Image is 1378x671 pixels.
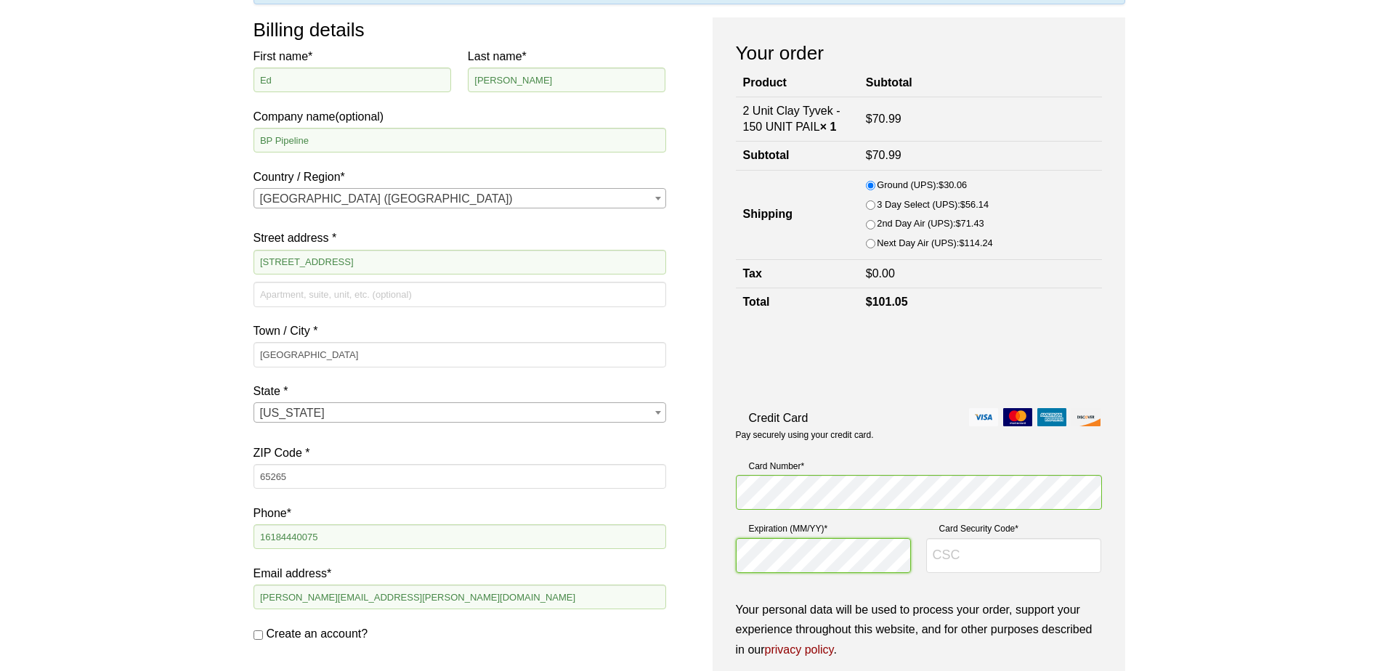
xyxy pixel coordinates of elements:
[736,97,859,142] td: 2 Unit Clay Tyvek - 150 UNIT PAIL
[254,443,666,463] label: ZIP Code
[736,260,859,288] th: Tax
[254,321,666,341] label: Town / City
[969,408,998,426] img: visa
[736,600,1102,659] p: Your personal data will be used to process your order, support your experience throughout this we...
[254,402,666,423] span: State
[926,521,1102,536] label: Card Security Code
[866,296,872,308] span: $
[254,630,263,640] input: Create an account?
[736,41,1102,65] h3: Your order
[254,381,666,401] label: State
[866,149,901,161] bdi: 70.99
[866,113,872,125] span: $
[960,199,989,210] bdi: 56.14
[1071,408,1101,426] img: discover
[959,237,964,248] span: $
[1003,408,1032,426] img: mastercard
[939,179,967,190] bdi: 30.06
[955,218,960,229] span: $
[765,643,834,656] a: privacy policy
[877,197,989,213] label: 3 Day Select (UPS):
[254,46,666,126] label: Company name
[736,453,1102,585] fieldset: Payment Info
[926,538,1102,573] input: CSC
[866,149,872,161] span: $
[736,288,859,317] th: Total
[254,228,666,248] label: Street address
[866,267,895,280] bdi: 0.00
[736,429,1102,442] p: Pay securely using your credit card.
[254,403,665,423] span: Missouri
[736,70,859,97] th: Product
[254,17,666,42] h3: Billing details
[736,332,957,389] iframe: reCAPTCHA
[859,70,1102,97] th: Subtotal
[254,167,666,187] label: Country / Region
[736,459,1102,473] label: Card Number
[736,408,1102,428] label: Credit Card
[736,170,859,259] th: Shipping
[866,113,901,125] bdi: 70.99
[877,177,967,193] label: Ground (UPS):
[736,521,912,536] label: Expiration (MM/YY)
[468,46,666,66] label: Last name
[335,110,384,123] span: (optional)
[267,627,368,640] span: Create an account?
[866,296,908,308] bdi: 101.05
[877,235,992,251] label: Next Day Air (UPS):
[866,267,872,280] span: $
[254,189,665,209] span: United States (US)
[820,121,837,133] strong: × 1
[939,179,944,190] span: $
[254,188,666,208] span: Country / Region
[254,46,452,66] label: First name
[254,503,666,523] label: Phone
[960,199,965,210] span: $
[877,216,984,232] label: 2nd Day Air (UPS):
[254,564,666,583] label: Email address
[254,282,666,306] input: Apartment, suite, unit, etc. (optional)
[254,250,666,274] input: House number and street name
[959,237,992,248] bdi: 114.24
[1037,408,1066,426] img: amex
[736,142,859,170] th: Subtotal
[955,218,984,229] bdi: 71.43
